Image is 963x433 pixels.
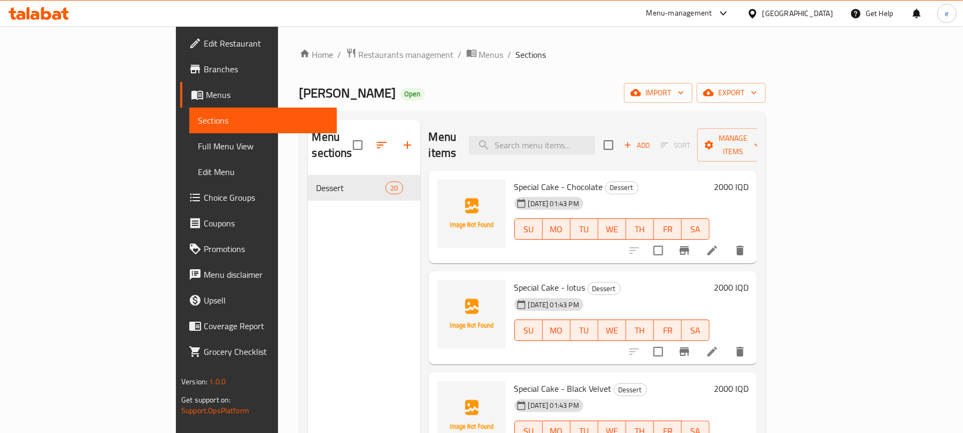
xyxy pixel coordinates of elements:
span: TU [575,222,594,237]
img: Special Cake - Chocolate [437,179,506,248]
span: Dessert [614,384,646,396]
button: Add [620,137,654,154]
span: Dessert [317,181,386,194]
li: / [338,48,342,61]
span: [PERSON_NAME] [299,81,396,105]
span: 1.0.0 [209,375,226,389]
span: Select to update [647,239,669,262]
span: Sort sections [369,132,395,158]
a: Menus [466,48,504,62]
span: FR [658,323,677,338]
button: MO [543,218,571,240]
span: [DATE] 01:43 PM [524,199,583,209]
button: SA [682,320,710,341]
span: Select section first [654,137,697,154]
a: Branches [180,56,337,82]
span: Special Cake - Black Velvet [514,381,612,397]
span: Add [622,139,651,151]
span: Sections [516,48,546,61]
span: Coupons [204,217,328,230]
span: SA [686,222,705,237]
a: Menu disclaimer [180,262,337,287]
a: Choice Groups [180,185,337,210]
nav: breadcrumb [299,48,766,62]
span: Edit Menu [198,165,328,178]
a: Edit Restaurant [180,31,337,56]
span: WE [603,323,622,338]
nav: Menu sections [308,171,420,205]
span: TH [630,222,650,237]
span: 20 [386,183,402,193]
button: Manage items [697,128,769,162]
span: Dessert [588,283,620,295]
a: Edit menu item [706,244,719,257]
button: MO [543,320,571,341]
button: delete [727,339,753,364]
button: Branch-specific-item [672,339,697,364]
div: Dessert [614,383,647,396]
span: SU [519,222,538,237]
button: WE [598,320,626,341]
span: Restaurants management [359,48,454,61]
span: Add item [620,137,654,154]
a: Support.OpsPlatform [181,404,249,417]
span: FR [658,222,677,237]
span: import [633,86,684,100]
span: Coverage Report [204,320,328,332]
span: Select all sections [346,134,369,156]
div: Menu-management [646,7,712,20]
h6: 2000 IQD [714,280,749,295]
div: Dessert20 [308,175,420,201]
span: TU [575,323,594,338]
span: Edit Restaurant [204,37,328,50]
h6: 2000 IQD [714,381,749,396]
div: [GEOGRAPHIC_DATA] [762,7,833,19]
span: Menus [479,48,504,61]
a: Grocery Checklist [180,339,337,364]
a: Coverage Report [180,313,337,339]
button: FR [654,218,682,240]
span: Menus [206,88,328,101]
a: Sections [189,108,337,133]
button: SU [514,218,543,240]
span: Full Menu View [198,140,328,153]
a: Promotions [180,236,337,262]
button: import [624,83,692,103]
h6: 2000 IQD [714,179,749,194]
button: TU [571,218,598,240]
a: Edit menu item [706,345,719,358]
a: Full Menu View [189,133,337,159]
button: TH [626,320,654,341]
span: Select to update [647,340,669,363]
span: export [705,86,757,100]
span: SA [686,323,705,338]
span: Upsell [204,294,328,307]
div: items [386,181,403,194]
span: Special Cake - Chocolate [514,179,603,195]
img: Special Cake - lotus [437,280,506,348]
button: TH [626,218,654,240]
span: Menu disclaimer [204,268,328,281]
span: Select section [597,134,620,156]
span: SU [519,323,538,338]
a: Menus [180,82,337,108]
a: Coupons [180,210,337,236]
span: Choice Groups [204,191,328,204]
button: SA [682,218,710,240]
span: MO [547,222,566,237]
button: delete [727,238,753,263]
button: SU [514,320,543,341]
button: TU [571,320,598,341]
span: Sections [198,114,328,127]
span: MO [547,323,566,338]
button: Branch-specific-item [672,238,697,263]
span: [DATE] 01:43 PM [524,400,583,411]
span: Branches [204,63,328,75]
span: Special Cake - lotus [514,279,585,295]
li: / [508,48,512,61]
span: Dessert [606,181,638,194]
a: Restaurants management [346,48,454,62]
span: Get support on: [181,393,230,407]
div: Dessert [588,282,621,295]
a: Edit Menu [189,159,337,185]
